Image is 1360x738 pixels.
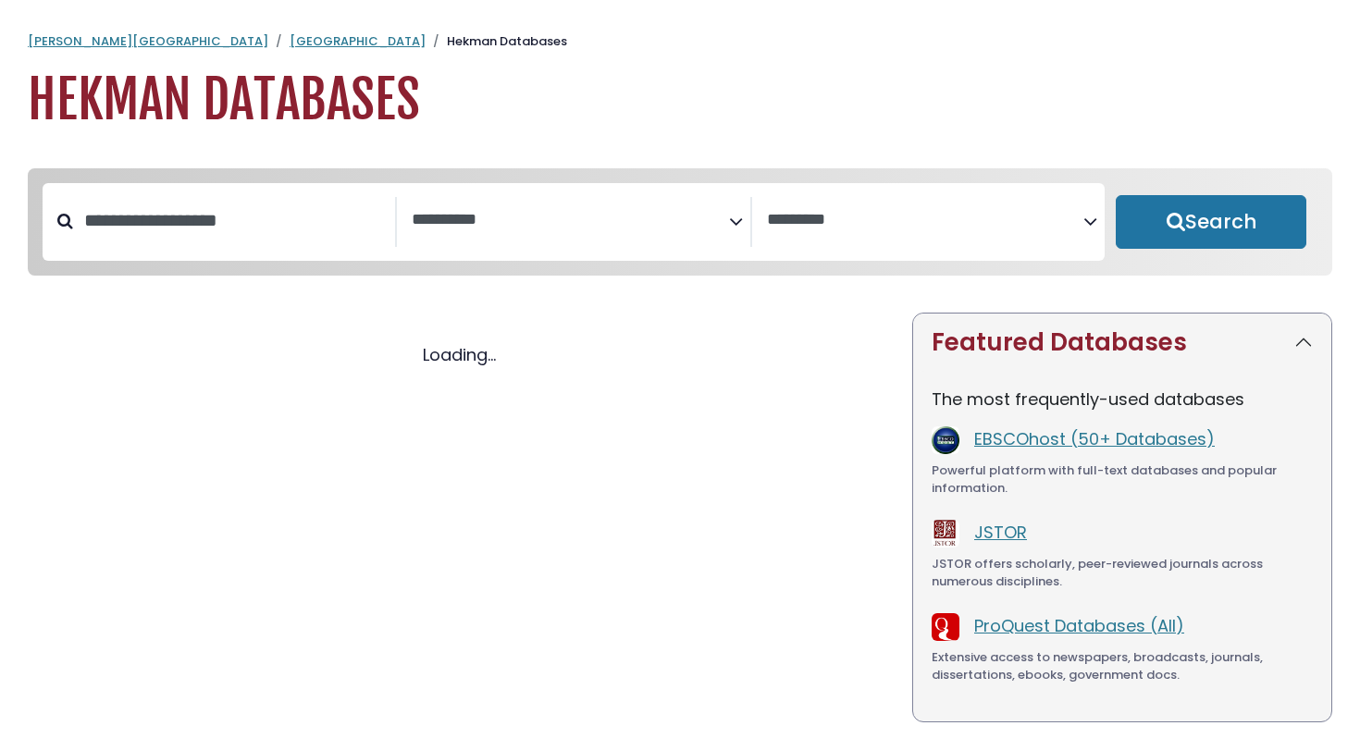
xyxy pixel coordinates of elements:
a: JSTOR [974,521,1027,544]
a: [GEOGRAPHIC_DATA] [290,32,426,50]
a: ProQuest Databases (All) [974,614,1184,637]
button: Featured Databases [913,314,1331,372]
button: Submit for Search Results [1116,195,1306,249]
nav: Search filters [28,168,1332,276]
a: EBSCOhost (50+ Databases) [974,427,1215,450]
div: Extensive access to newspapers, broadcasts, journals, dissertations, ebooks, government docs. [932,648,1313,684]
h1: Hekman Databases [28,69,1332,131]
textarea: Search [412,211,728,230]
input: Search database by title or keyword [73,205,395,236]
textarea: Search [767,211,1083,230]
li: Hekman Databases [426,32,567,51]
nav: breadcrumb [28,32,1332,51]
p: The most frequently-used databases [932,387,1313,412]
div: Loading... [28,342,890,367]
a: [PERSON_NAME][GEOGRAPHIC_DATA] [28,32,268,50]
div: Powerful platform with full-text databases and popular information. [932,461,1313,498]
div: JSTOR offers scholarly, peer-reviewed journals across numerous disciplines. [932,555,1313,591]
